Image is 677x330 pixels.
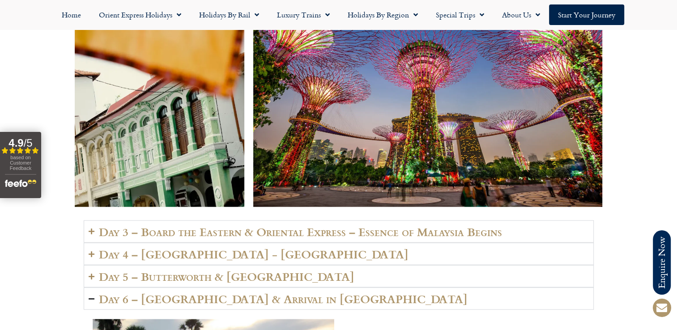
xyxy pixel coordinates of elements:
h2: Day 4 – [GEOGRAPHIC_DATA] - [GEOGRAPHIC_DATA] [99,248,409,260]
h2: Day 3 – Board the Eastern & Oriental Express – Essence of Malaysia Begins [99,225,502,238]
a: Special Trips [427,4,493,25]
summary: Day 5 – Butterworth & [GEOGRAPHIC_DATA] [84,265,594,288]
nav: Menu [4,4,673,25]
summary: Day 6 – [GEOGRAPHIC_DATA] & Arrival in [GEOGRAPHIC_DATA] [84,288,594,310]
a: Holidays by Rail [190,4,268,25]
h2: Day 6 – [GEOGRAPHIC_DATA] & Arrival in [GEOGRAPHIC_DATA] [99,292,468,305]
a: Orient Express Holidays [90,4,190,25]
a: About Us [493,4,549,25]
h2: Day 5 – Butterworth & [GEOGRAPHIC_DATA] [99,270,354,283]
a: Start your Journey [549,4,624,25]
a: Luxury Trains [268,4,339,25]
summary: Day 3 – Board the Eastern & Oriental Express – Essence of Malaysia Begins [84,220,594,243]
a: Home [53,4,90,25]
summary: Day 4 – [GEOGRAPHIC_DATA] - [GEOGRAPHIC_DATA] [84,243,594,265]
a: Holidays by Region [339,4,427,25]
